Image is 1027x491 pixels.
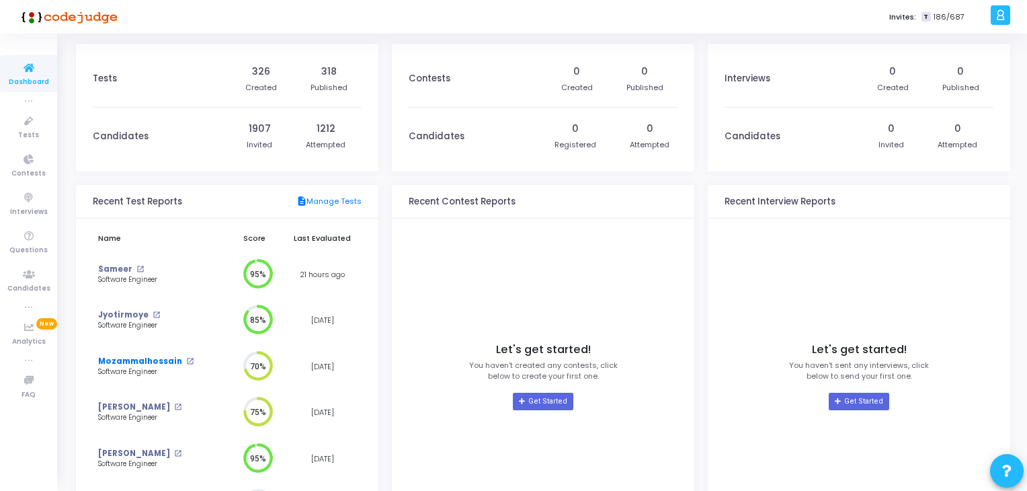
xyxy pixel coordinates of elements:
div: 0 [641,65,648,79]
p: You haven’t sent any interviews, click below to send your first one. [789,360,929,382]
th: Name [93,225,225,252]
div: Registered [554,139,596,151]
h3: Recent Contest Reports [409,196,516,207]
mat-icon: open_in_new [136,266,144,273]
a: Manage Tests [296,196,362,208]
span: FAQ [22,389,36,401]
mat-icon: open_in_new [174,404,181,411]
div: 0 [889,65,896,79]
a: Mozammalhossain [98,356,182,367]
th: Score [225,225,284,252]
div: 1907 [249,122,271,136]
div: 0 [954,122,961,136]
span: Contests [11,168,46,180]
h3: Interviews [725,73,770,84]
td: [DATE] [284,436,362,482]
img: logo [17,3,118,30]
div: Invited [247,139,272,151]
span: Questions [9,245,48,256]
div: Software Engineer [98,275,202,285]
a: [PERSON_NAME] [98,402,170,413]
h3: Candidates [725,131,780,142]
div: Created [561,82,593,93]
h3: Recent Test Reports [93,196,182,207]
td: [DATE] [284,389,362,436]
a: [PERSON_NAME] [98,448,170,459]
h3: Candidates [93,131,149,142]
td: [DATE] [284,297,362,344]
div: 0 [573,65,580,79]
div: 326 [252,65,270,79]
mat-icon: open_in_new [186,358,194,365]
div: Published [311,82,347,93]
div: Software Engineer [98,413,202,423]
div: Created [245,82,277,93]
h3: Contests [409,73,450,84]
span: Interviews [10,206,48,218]
td: 21 hours ago [284,252,362,298]
span: Analytics [12,336,46,348]
div: 0 [647,122,653,136]
div: Software Engineer [98,459,202,469]
div: Published [626,82,663,93]
span: New [36,318,57,330]
div: [GEOGRAPHIC_DATA] [103,377,177,395]
a: Get Started [513,393,573,410]
div: Invited [878,139,904,151]
h3: Candidates [409,131,464,142]
div: 0 [572,122,579,136]
th: Last Evaluated [284,225,362,252]
mat-icon: open_in_new [174,450,181,457]
a: Get Started [829,393,889,410]
span: T [921,12,930,22]
a: Sameer [98,264,132,275]
div: Attempted [938,139,977,151]
div: Software Engineer [98,321,202,331]
h3: Recent Interview Reports [725,196,835,207]
span: Tests [18,130,39,141]
div: Attempted [630,139,669,151]
p: You haven’t created any contests, click below to create your first one. [469,360,618,382]
div: 0 [957,65,964,79]
span: Candidates [7,283,50,295]
div: Created [877,82,909,93]
td: [DATE] [284,344,362,390]
mat-icon: open_in_new [153,311,160,319]
h4: Let's get started! [496,343,591,356]
h3: Tests [93,73,117,84]
h4: Let's get started! [812,343,907,356]
div: 1212 [317,122,335,136]
label: Invites: [889,11,916,23]
div: 0 [888,122,895,136]
div: 318 [321,65,337,79]
span: Dashboard [9,77,49,88]
div: Published [942,82,979,93]
span: 186/687 [934,11,964,23]
a: Jyotirmoye [98,309,149,321]
mat-icon: description [296,196,306,208]
div: Attempted [306,139,345,151]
